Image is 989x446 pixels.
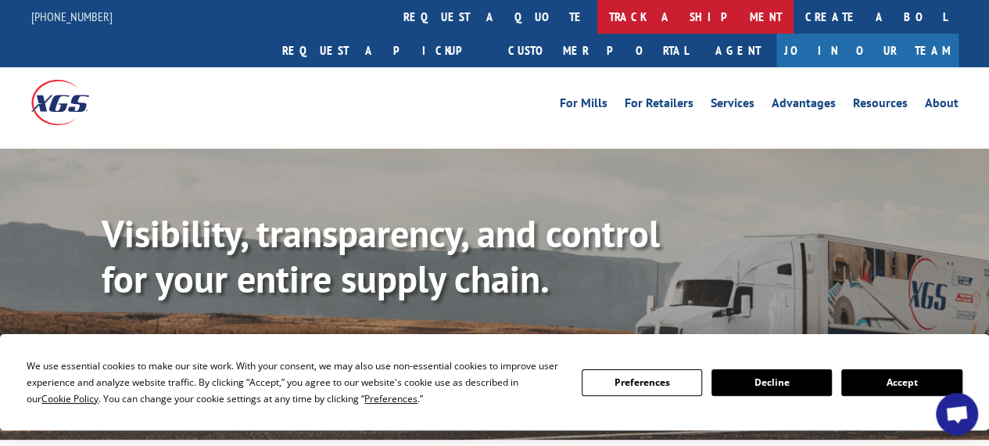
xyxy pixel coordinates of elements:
[496,34,700,67] a: Customer Portal
[776,34,959,67] a: Join Our Team
[625,97,693,114] a: For Retailers
[711,97,754,114] a: Services
[31,9,113,24] a: [PHONE_NUMBER]
[582,369,702,396] button: Preferences
[772,97,836,114] a: Advantages
[936,393,978,435] div: Open chat
[925,97,959,114] a: About
[711,369,832,396] button: Decline
[841,369,962,396] button: Accept
[271,34,496,67] a: Request a pickup
[27,358,562,407] div: We use essential cookies to make our site work. With your consent, we may also use non-essential ...
[700,34,776,67] a: Agent
[853,97,908,114] a: Resources
[364,392,417,405] span: Preferences
[102,209,660,303] b: Visibility, transparency, and control for your entire supply chain.
[560,97,607,114] a: For Mills
[41,392,99,405] span: Cookie Policy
